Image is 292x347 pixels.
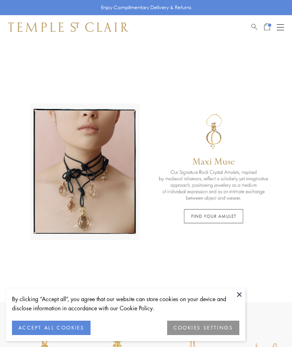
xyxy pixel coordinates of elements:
[101,4,191,12] p: Enjoy Complimentary Delivery & Returns
[12,321,91,335] button: ACCEPT ALL COOKIES
[264,22,270,32] a: Open Shopping Bag
[251,22,257,32] a: Search
[277,22,284,32] button: Open navigation
[256,313,284,339] iframe: Gorgias live chat messenger
[8,22,128,32] img: Temple St. Clair
[12,294,239,313] div: By clicking “Accept all”, you agree that our website can store cookies on your device and disclos...
[167,321,239,335] button: COOKIES SETTINGS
